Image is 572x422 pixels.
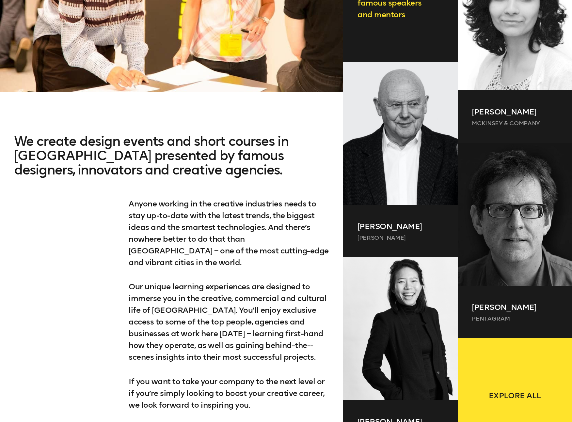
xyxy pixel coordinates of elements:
p: Anyone working in the creative industries needs to stay up-­to-­date with the latest trends, the ... [129,198,329,268]
p: Our unique learning experiences are designed to immerse you in the creative, commercial and cultu... [129,281,329,363]
p: If you want to take your company to the next level or if you’re simply looking to boost your crea... [129,376,329,411]
p: [PERSON_NAME] [357,234,443,242]
h2: We create design events and short courses in [GEOGRAPHIC_DATA] presented by famous designers, inn... [14,134,329,198]
span: Explore all [489,390,541,401]
p: McKinsey & Company [472,119,558,127]
p: Pentagram [472,315,558,323]
p: [PERSON_NAME] [472,106,558,118]
p: [PERSON_NAME] [472,301,558,313]
p: [PERSON_NAME] [357,220,443,232]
